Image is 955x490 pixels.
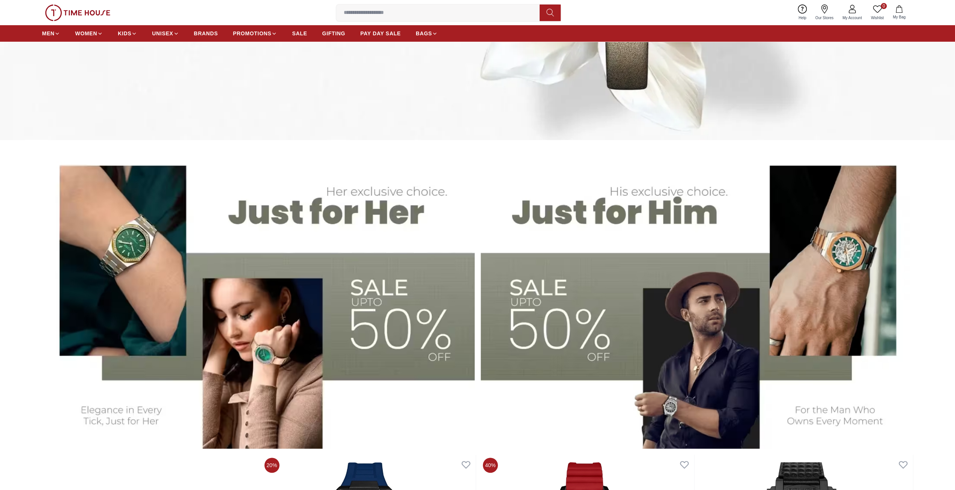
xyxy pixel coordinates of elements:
a: KIDS [118,27,137,40]
span: My Account [839,15,865,21]
img: ... [45,5,110,21]
a: PROMOTIONS [233,27,277,40]
span: SALE [292,30,307,37]
span: Our Stores [812,15,836,21]
span: BAGS [416,30,432,37]
a: WOMEN [75,27,103,40]
span: 40% [483,458,498,473]
span: GIFTING [322,30,345,37]
a: GIFTING [322,27,345,40]
span: UNISEX [152,30,173,37]
span: My Bag [890,14,908,20]
span: WOMEN [75,30,97,37]
span: MEN [42,30,54,37]
a: SALE [292,27,307,40]
a: PAY DAY SALE [360,27,401,40]
span: 0 [881,3,887,9]
a: UNISEX [152,27,179,40]
a: BAGS [416,27,438,40]
a: BRANDS [194,27,218,40]
img: Men's Watches Banner [481,148,913,449]
a: MEN [42,27,60,40]
span: PROMOTIONS [233,30,272,37]
a: 0Wishlist [866,3,888,22]
a: Our Stores [811,3,838,22]
span: BRANDS [194,30,218,37]
a: Help [794,3,811,22]
img: Women's Watches Banner [42,148,475,449]
span: KIDS [118,30,131,37]
span: Help [796,15,809,21]
span: Wishlist [868,15,887,21]
button: My Bag [888,4,910,21]
span: PAY DAY SALE [360,30,401,37]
